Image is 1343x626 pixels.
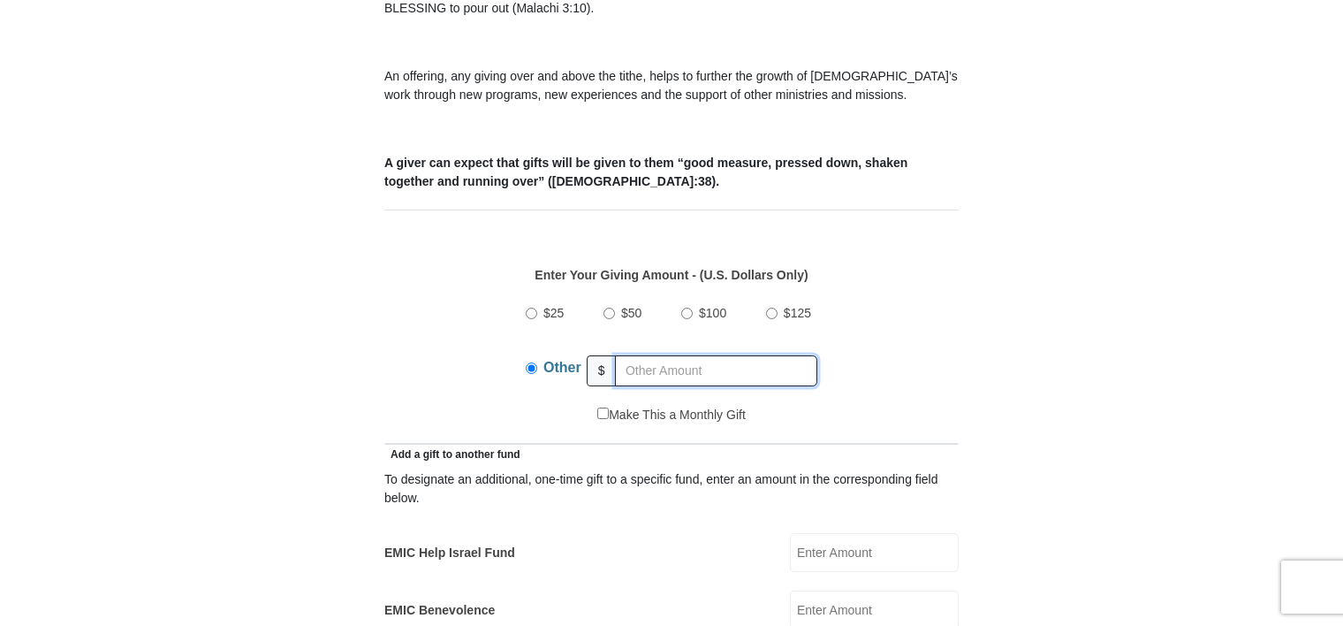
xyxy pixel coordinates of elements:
span: $50 [621,306,641,320]
span: Add a gift to another fund [384,448,520,461]
b: A giver can expect that gifts will be given to them “good measure, pressed down, shaken together ... [384,156,907,188]
span: $100 [699,306,726,320]
label: Make This a Monthly Gift [597,406,746,424]
span: $25 [543,306,564,320]
input: Make This a Monthly Gift [597,408,609,419]
span: Other [543,360,581,375]
p: An offering, any giving over and above the tithe, helps to further the growth of [DEMOGRAPHIC_DAT... [384,67,959,104]
input: Other Amount [615,355,817,386]
strong: Enter Your Giving Amount - (U.S. Dollars Only) [535,268,808,282]
div: To designate an additional, one-time gift to a specific fund, enter an amount in the correspondin... [384,470,959,508]
span: $125 [784,306,811,320]
span: $ [587,355,617,386]
label: EMIC Benevolence [384,601,495,620]
input: Enter Amount [790,533,959,572]
label: EMIC Help Israel Fund [384,544,515,562]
